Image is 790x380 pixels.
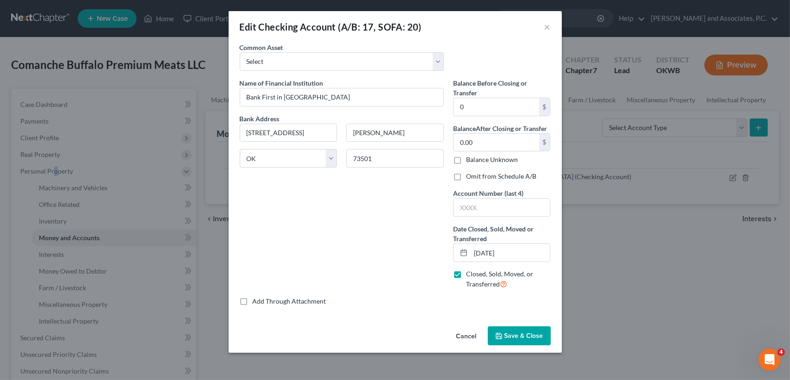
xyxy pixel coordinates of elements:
label: Omit from Schedule A/B [466,172,536,181]
span: Closed, Sold, Moved, or Transferred [466,270,533,288]
label: Balance Unknown [466,155,518,164]
input: 0.00 [454,134,539,151]
input: Enter address... [240,124,337,142]
span: Date Closed, Sold, Moved or Transferred [453,225,534,243]
label: Bank Address [235,114,448,124]
label: Account Number (last 4) [453,188,523,198]
span: After Closing or Transfer [476,125,547,132]
input: Enter name... [240,88,443,106]
label: Add Through Attachment [253,297,326,306]
button: Cancel [449,327,484,346]
span: Edit [240,21,257,32]
label: Common Asset [240,43,283,52]
input: 0.00 [454,98,539,116]
input: XXXX [454,199,550,216]
span: 4 [778,349,785,356]
div: $ [539,98,550,116]
label: Balance Before Closing or Transfer [453,78,551,98]
input: MM/DD/YYYY [471,244,550,262]
span: Name of Financial Institution [240,79,323,87]
input: Enter city... [347,124,443,142]
button: Save & Close [488,326,551,346]
span: Checking Account (A/B: 17, SOFA: 20) [259,21,422,32]
label: Balance [453,124,547,133]
input: Enter zip... [346,149,444,168]
div: $ [539,134,550,151]
button: × [544,21,551,32]
iframe: Intercom live chat [759,349,781,371]
span: Save & Close [504,332,543,340]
